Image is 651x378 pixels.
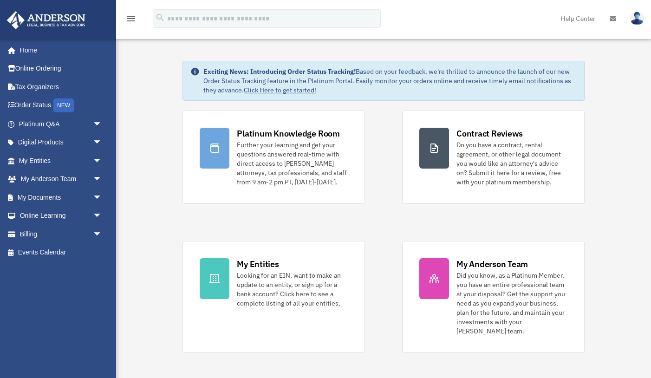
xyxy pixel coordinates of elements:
a: Online Ordering [7,59,116,78]
a: Contract Reviews Do you have a contract, rental agreement, or other legal document you would like... [402,111,585,204]
div: Contract Reviews [456,128,523,139]
a: Home [7,41,111,59]
a: Order StatusNEW [7,96,116,115]
a: Platinum Knowledge Room Further your learning and get your questions answered real-time with dire... [182,111,365,204]
a: My Entitiesarrow_drop_down [7,151,116,170]
div: Looking for an EIN, want to make an update to an entity, or sign up for a bank account? Click her... [237,271,348,308]
div: Based on your feedback, we're thrilled to announce the launch of our new Order Status Tracking fe... [203,67,577,95]
span: arrow_drop_down [93,188,111,207]
a: Digital Productsarrow_drop_down [7,133,116,152]
div: My Entities [237,258,279,270]
a: menu [125,16,137,24]
a: Tax Organizers [7,78,116,96]
div: My Anderson Team [456,258,528,270]
a: My Documentsarrow_drop_down [7,188,116,207]
img: Anderson Advisors Platinum Portal [4,11,88,29]
div: Did you know, as a Platinum Member, you have an entire professional team at your disposal? Get th... [456,271,567,336]
span: arrow_drop_down [93,170,111,189]
span: arrow_drop_down [93,207,111,226]
div: Further your learning and get your questions answered real-time with direct access to [PERSON_NAM... [237,140,348,187]
a: Billingarrow_drop_down [7,225,116,243]
img: User Pic [630,12,644,25]
a: My Anderson Team Did you know, as a Platinum Member, you have an entire professional team at your... [402,241,585,353]
a: My Anderson Teamarrow_drop_down [7,170,116,189]
span: arrow_drop_down [93,115,111,134]
span: arrow_drop_down [93,133,111,152]
a: My Entities Looking for an EIN, want to make an update to an entity, or sign up for a bank accoun... [182,241,365,353]
i: menu [125,13,137,24]
i: search [155,13,165,23]
div: Platinum Knowledge Room [237,128,340,139]
a: Events Calendar [7,243,116,262]
span: arrow_drop_down [93,225,111,244]
div: NEW [53,98,74,112]
span: arrow_drop_down [93,151,111,170]
a: Click Here to get started! [244,86,316,94]
a: Platinum Q&Aarrow_drop_down [7,115,116,133]
div: Do you have a contract, rental agreement, or other legal document you would like an attorney's ad... [456,140,567,187]
a: Online Learningarrow_drop_down [7,207,116,225]
strong: Exciting News: Introducing Order Status Tracking! [203,67,356,76]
